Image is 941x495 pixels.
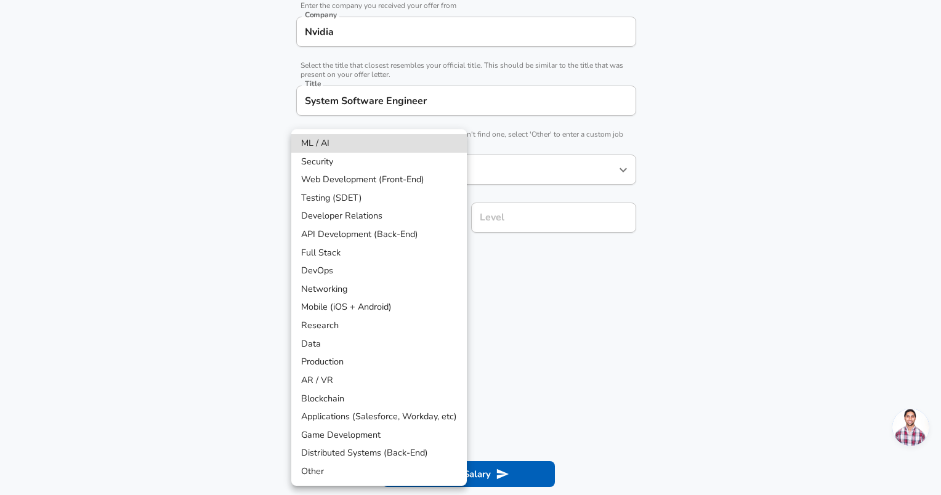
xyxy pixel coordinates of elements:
li: Distributed Systems (Back-End) [291,444,467,462]
div: Open chat [892,409,929,446]
li: DevOps [291,262,467,280]
li: Research [291,316,467,335]
li: API Development (Back-End) [291,225,467,244]
li: Testing (SDET) [291,189,467,207]
li: Security [291,153,467,171]
li: Developer Relations [291,207,467,225]
li: Web Development (Front-End) [291,171,467,189]
li: ML / AI [291,134,467,153]
li: Applications (Salesforce, Workday, etc) [291,408,467,426]
li: Production [291,353,467,371]
li: Networking [291,280,467,299]
li: AR / VR [291,371,467,390]
li: Game Development [291,426,467,445]
li: Other [291,462,467,481]
li: Data [291,335,467,353]
li: Blockchain [291,390,467,408]
li: Mobile (iOS + Android) [291,298,467,316]
li: Full Stack [291,244,467,262]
